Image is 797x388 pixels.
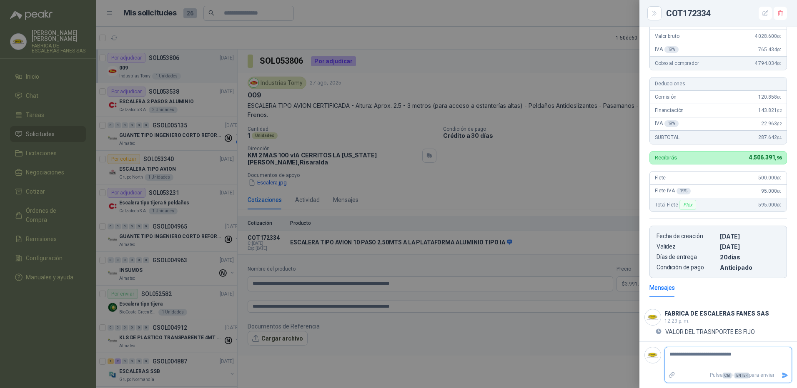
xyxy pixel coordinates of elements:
span: 22.963 [761,121,782,127]
span: 143.821 [758,107,782,113]
span: 595.000 [758,202,782,208]
p: [DATE] [720,243,780,250]
p: Recibirás [655,155,677,160]
p: Validez [657,243,717,250]
span: ,00 [777,34,782,39]
span: Valor bruto [655,33,679,39]
span: 4.028.600 [754,33,782,39]
span: Comisión [655,94,677,100]
span: Total Flete [655,200,698,210]
span: 287.642 [758,134,782,140]
button: Close [649,8,659,18]
span: ,02 [777,122,782,126]
span: Flete IVA [655,188,691,194]
p: 20 dias [720,254,780,261]
span: 4.506.391 [749,154,782,161]
span: ,00 [777,47,782,52]
span: 95.000 [761,188,782,194]
button: Enviar [778,368,792,383]
span: ENTER [734,373,749,378]
label: Adjuntar archivos [665,368,679,383]
img: Company Logo [645,347,661,363]
span: 12:23 p. m. [664,318,689,324]
span: Flete [655,175,666,181]
div: Mensajes [649,283,675,292]
span: ,00 [777,95,782,99]
span: ,02 [777,108,782,113]
p: Condición de pago [657,264,717,271]
p: VALOR DEL TRASNPORTE ES FIJO [665,327,755,336]
span: 4.794.034 [754,60,782,66]
span: 120.858 [758,94,782,100]
div: 19 % [664,120,679,127]
img: Company Logo [645,309,661,325]
span: ,00 [777,176,782,180]
div: Flex [679,200,696,210]
span: 765.434 [758,47,782,52]
span: SUBTOTAL [655,134,679,140]
span: Cobro al comprador [655,60,699,66]
span: IVA [655,120,679,127]
span: Financiación [655,107,684,113]
h3: FABRICA DE ESCALERAS FANES SAS [664,311,769,316]
span: ,04 [777,135,782,140]
span: Ctrl [723,373,732,378]
p: Fecha de creación [657,233,717,240]
p: Pulsa + para enviar [679,368,778,383]
div: 19 % [664,46,679,53]
p: Días de entrega [657,254,717,261]
span: ,00 [777,61,782,66]
span: ,00 [777,189,782,194]
span: ,00 [777,203,782,207]
span: IVA [655,46,679,53]
span: ,96 [775,155,782,161]
div: 19 % [677,188,691,194]
div: COT172334 [666,7,787,20]
p: [DATE] [720,233,780,240]
p: Anticipado [720,264,780,271]
span: 500.000 [758,175,782,181]
span: Deducciones [655,81,685,87]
